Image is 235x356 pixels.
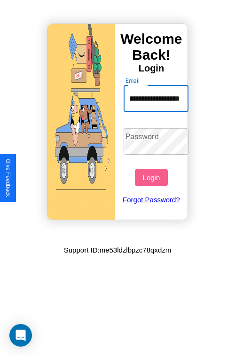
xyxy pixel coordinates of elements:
[115,31,188,63] h3: Welcome Back!
[47,24,115,220] img: gif
[135,169,167,186] button: Login
[115,63,188,74] h4: Login
[5,159,11,197] div: Give Feedback
[9,324,32,347] div: Open Intercom Messenger
[64,244,171,256] p: Support ID: me53ldzlbpzc78qxdzm
[119,186,184,213] a: Forgot Password?
[125,77,140,85] label: Email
